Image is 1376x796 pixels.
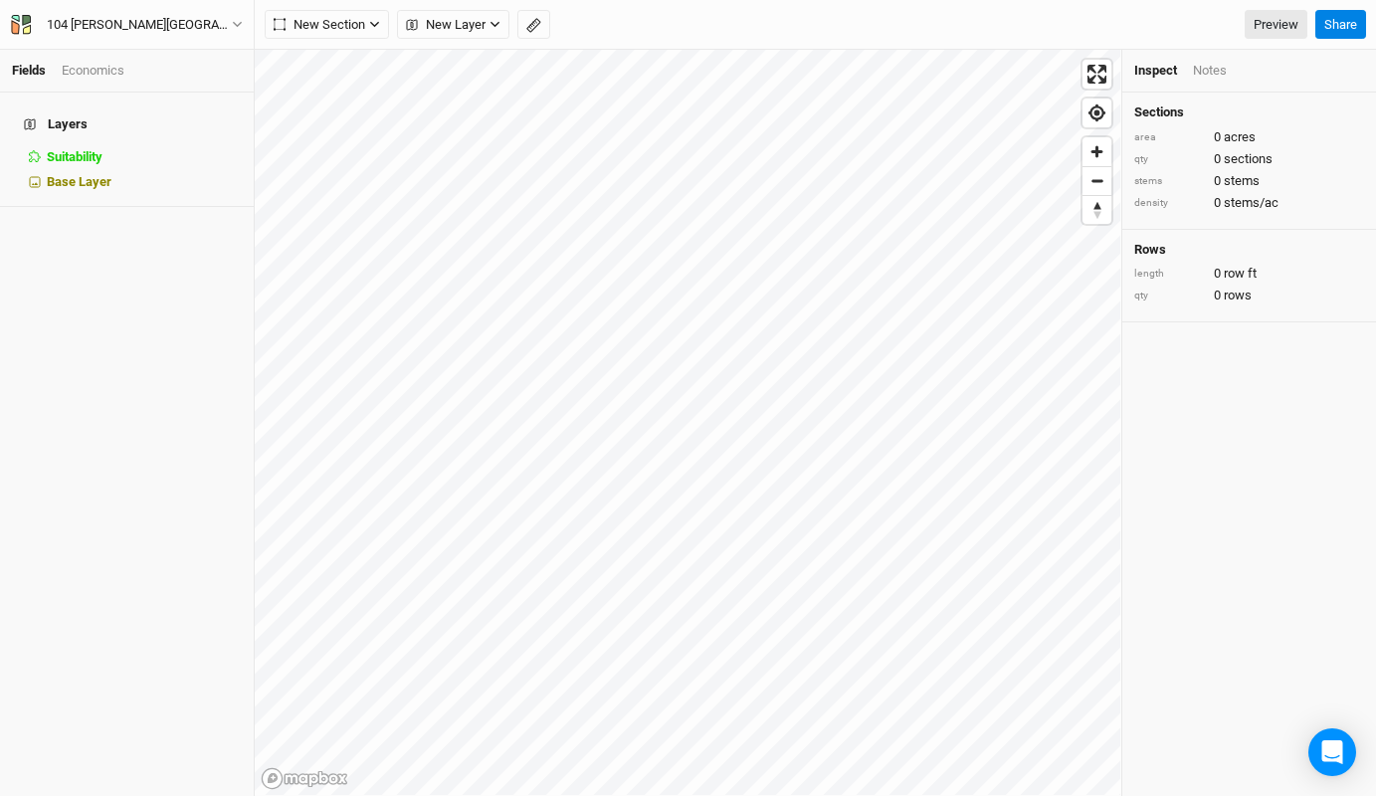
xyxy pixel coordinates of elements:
[1224,287,1252,304] span: rows
[265,10,389,40] button: New Section
[47,174,242,190] div: Base Layer
[1082,137,1111,166] button: Zoom in
[1134,62,1177,80] div: Inspect
[261,767,348,790] a: Mapbox logo
[1134,128,1364,146] div: 0
[1193,62,1227,80] div: Notes
[1134,267,1204,282] div: length
[10,14,244,36] button: 104 [PERSON_NAME][GEOGRAPHIC_DATA] 1
[406,15,486,35] span: New Layer
[1134,104,1364,120] h4: Sections
[1315,10,1366,40] button: Share
[274,15,365,35] span: New Section
[1082,196,1111,224] span: Reset bearing to north
[1134,172,1364,190] div: 0
[1134,196,1204,211] div: density
[1082,99,1111,127] button: Find my location
[1134,194,1364,212] div: 0
[1082,60,1111,89] button: Enter fullscreen
[1224,172,1260,190] span: stems
[1134,130,1204,145] div: area
[1134,287,1364,304] div: 0
[47,15,232,35] div: 104 Lanning Field 1
[1134,289,1204,303] div: qty
[397,10,509,40] button: New Layer
[1134,174,1204,189] div: stems
[47,149,242,165] div: Suitability
[1134,150,1364,168] div: 0
[1224,128,1256,146] span: acres
[1082,166,1111,195] button: Zoom out
[47,15,232,35] div: 104 [PERSON_NAME][GEOGRAPHIC_DATA] 1
[1134,152,1204,167] div: qty
[1224,265,1257,283] span: row ft
[47,149,102,164] span: Suitability
[1134,265,1364,283] div: 0
[47,174,111,189] span: Base Layer
[1082,195,1111,224] button: Reset bearing to north
[12,63,46,78] a: Fields
[1082,167,1111,195] span: Zoom out
[1245,10,1307,40] a: Preview
[1134,242,1364,258] h4: Rows
[1308,728,1356,776] div: Open Intercom Messenger
[517,10,550,40] button: Shortcut: M
[255,50,1120,795] canvas: Map
[62,62,124,80] div: Economics
[1224,150,1273,168] span: sections
[12,104,242,144] h4: Layers
[1224,194,1278,212] span: stems/ac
